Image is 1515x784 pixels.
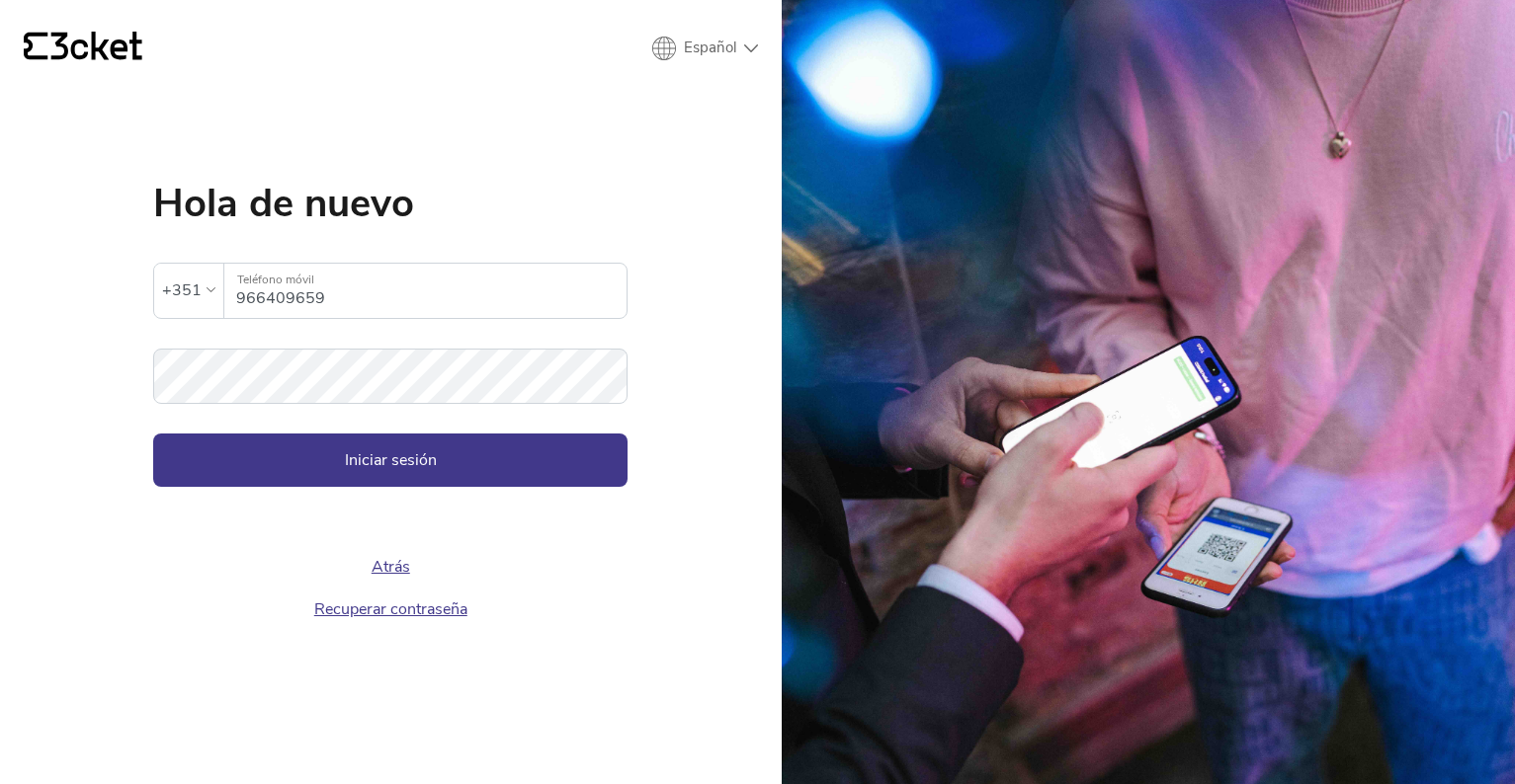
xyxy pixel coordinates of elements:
div: +351 [162,275,202,305]
label: Teléfono móvil [224,264,627,296]
label: Contraseña [153,349,628,381]
a: Atrás [372,556,410,578]
a: Recuperar contraseña [314,598,467,620]
button: Iniciar sesión [153,433,628,487]
a: {' '} [24,32,142,65]
g: {' '} [24,33,47,60]
h1: Hola de nuevo [153,184,628,223]
input: Teléfono móvil [236,264,627,318]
